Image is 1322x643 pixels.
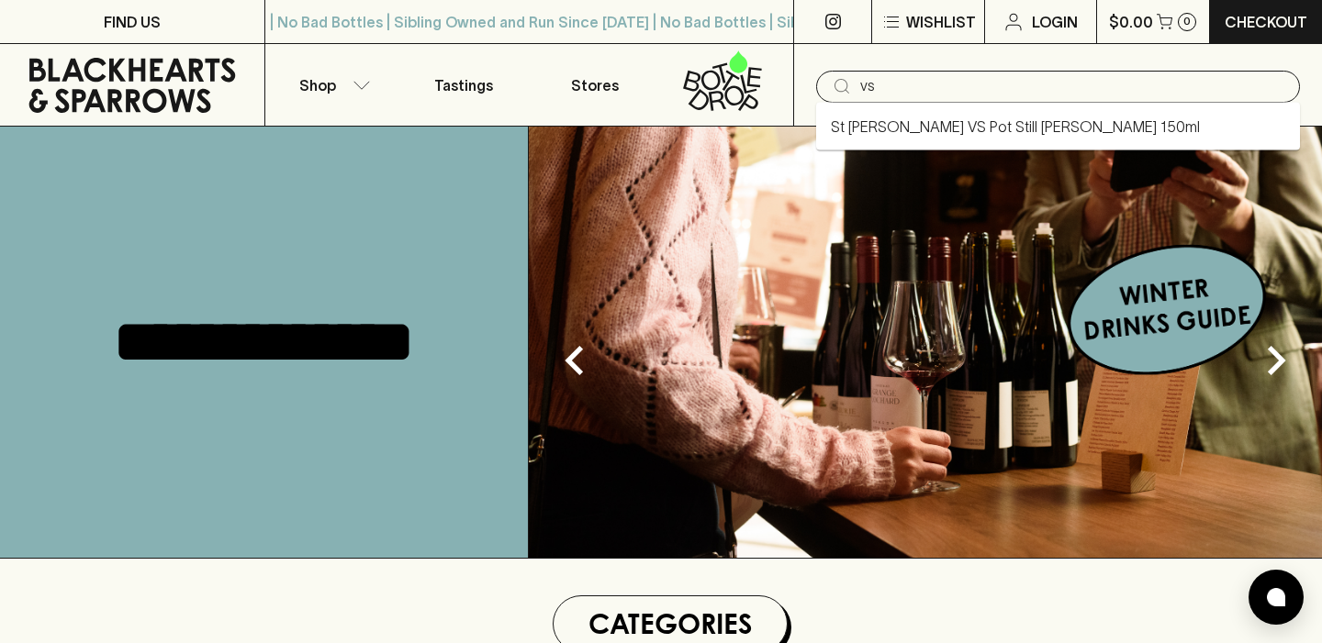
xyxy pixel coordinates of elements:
button: Next [1239,324,1313,397]
a: Stores [530,44,662,126]
button: Previous [538,324,611,397]
p: FIND US [104,11,161,33]
p: Login [1032,11,1078,33]
p: Checkout [1225,11,1307,33]
p: Wishlist [906,11,976,33]
p: Tastings [434,74,493,96]
img: bubble-icon [1267,588,1285,606]
img: optimise [529,127,1322,558]
p: Stores [571,74,619,96]
a: Tastings [398,44,530,126]
p: Shop [299,74,336,96]
a: St [PERSON_NAME] VS Pot Still [PERSON_NAME] 150ml [831,116,1200,138]
input: Try "Pinot noir" [860,72,1285,101]
p: $0.00 [1109,11,1153,33]
button: Shop [265,44,398,126]
p: 0 [1183,17,1191,27]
